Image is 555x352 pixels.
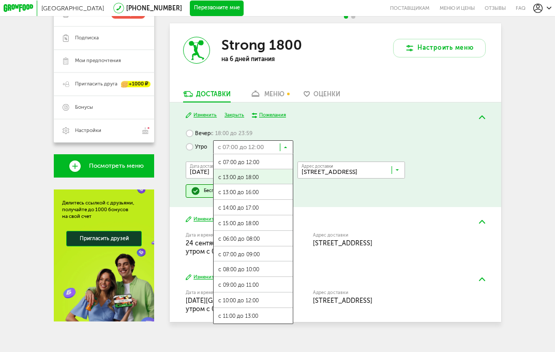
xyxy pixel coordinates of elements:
[214,261,293,277] span: с 08:00 до 10:00
[214,215,293,231] span: с 15:00 до 18:00
[214,231,293,247] span: с 06:00 до 08:00
[313,297,372,304] span: [STREET_ADDRESS]
[54,96,154,119] a: Бонусы
[54,154,154,178] a: Посмотреть меню
[313,91,340,98] span: Оценки
[246,90,289,102] a: меню
[62,200,146,221] div: Делитесь ссылкой с друзьями, получайте до 1000 бонусов на свой счет
[393,39,486,57] button: Настроить меню
[204,188,251,194] div: Бесплатная доставка
[186,290,274,295] label: Дата и время доставки
[264,91,284,98] div: меню
[89,163,144,169] span: Посмотреть меню
[186,239,257,255] span: 24 сентября, среда, утром c 07:00 до 12:00
[214,292,293,309] span: с 10:00 до 12:00
[214,200,293,216] span: с 14:00 до 17:00
[214,184,293,200] span: с 13:00 до 16:00
[75,57,121,64] span: Мои предпочтения
[221,37,302,53] h3: Strong 1800
[54,50,154,73] a: Мои предпочтения
[259,112,286,119] div: Пожелания
[302,164,333,168] span: Адрес доставки
[344,14,348,19] span: Go to slide 1
[224,112,244,119] button: Закрыть
[300,90,344,102] a: Оценки
[479,277,485,281] img: arrow-up-green.5eb5f82.svg
[75,35,99,41] span: Подписка
[190,1,244,16] button: Перезвоните мне
[186,274,217,281] button: Изменить
[221,55,322,63] p: на 6 дней питания
[191,186,200,196] img: done.51a953a.svg
[75,104,93,111] span: Бонусы
[214,246,293,262] span: с 07:00 до 09:00
[214,169,293,185] span: с 13:00 до 18:00
[66,231,142,246] a: Пригласить друзей
[196,91,231,98] div: Доставки
[211,130,252,137] span: с 18:00 до 23:59
[186,140,208,154] label: Утро
[186,112,217,119] button: Изменить
[214,277,293,293] span: с 09:00 до 11:00
[313,233,457,237] label: Адрес доставки
[313,290,457,295] label: Адрес доставки
[75,127,101,134] span: Настройки
[186,127,253,140] label: Вечер
[126,5,182,12] a: [PHONE_NUMBER]
[214,154,293,170] span: с 07:00 до 12:00
[54,72,154,96] a: Пригласить друга +1000 ₽
[214,308,293,324] span: с 11:00 до 13:00
[75,81,117,87] span: Пригласить друга
[252,112,286,119] button: Пожелания
[121,81,150,87] div: +1000 ₽
[54,119,154,143] a: Настройки
[179,90,234,102] a: Доставки
[479,115,485,119] img: arrow-up-green.5eb5f82.svg
[351,14,355,19] span: Go to slide 2
[479,220,485,224] img: arrow-up-green.5eb5f82.svg
[41,5,104,12] span: [GEOGRAPHIC_DATA]
[190,164,218,168] span: Дата доставки
[186,297,273,313] span: [DATE][GEOGRAPHIC_DATA], утром c 07:00 до 12:00
[54,26,154,50] a: Подписка
[186,233,274,237] label: Дата и время доставки
[186,216,217,223] button: Изменить
[313,239,372,247] span: [STREET_ADDRESS]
